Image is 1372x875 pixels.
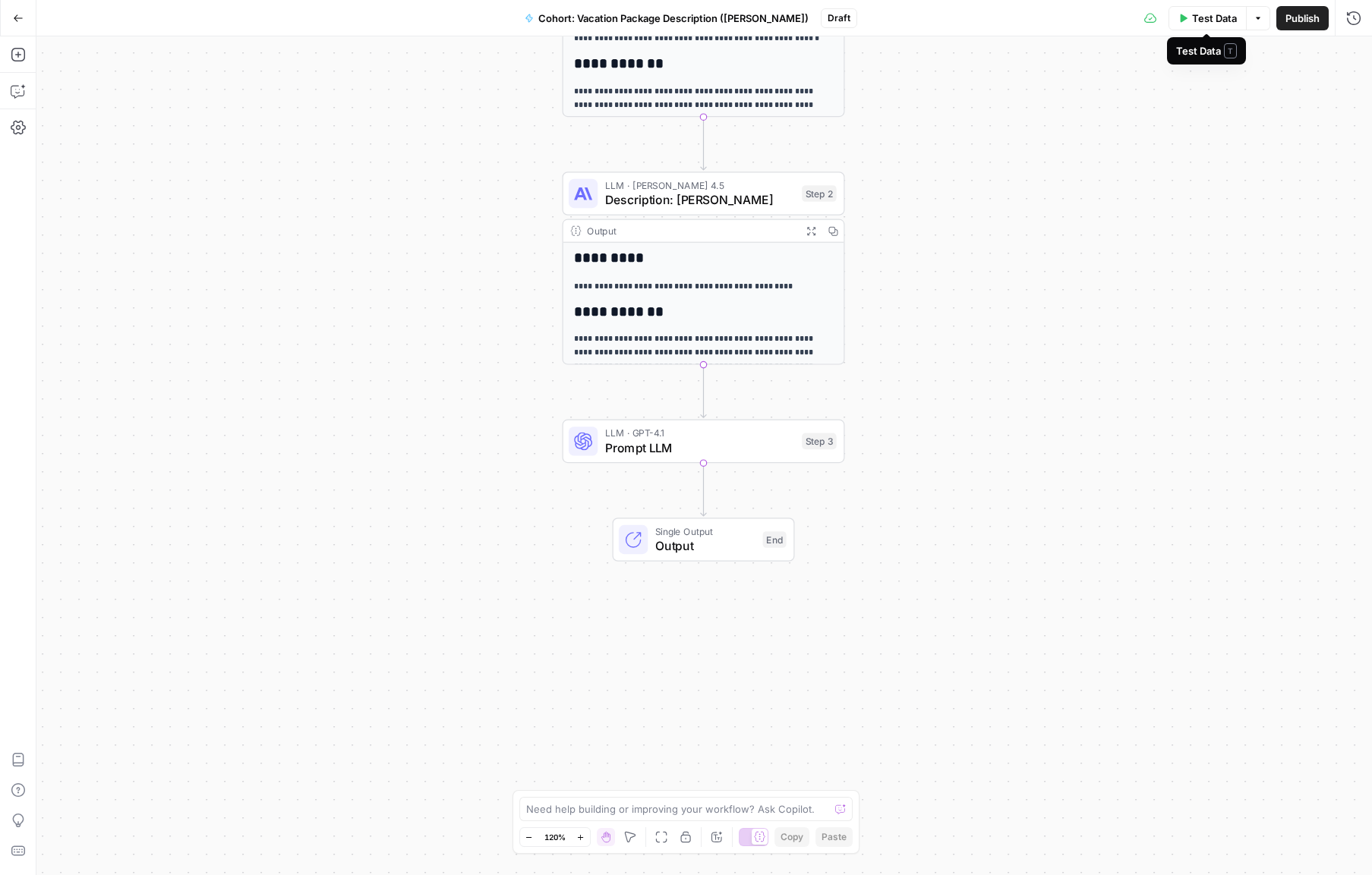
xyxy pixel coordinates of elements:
[701,365,706,418] g: Edge from step_2 to step_3
[605,190,795,209] span: Description: [PERSON_NAME]
[1224,43,1237,58] span: T
[563,518,845,562] div: Single OutputOutputEnd
[563,420,845,464] div: LLM · GPT-4.1Prompt LLMStep 3
[1192,11,1237,26] span: Test Data
[655,537,755,555] span: Output
[781,830,803,844] span: Copy
[701,463,706,516] g: Edge from step_3 to end
[822,830,847,844] span: Paste
[763,531,787,548] div: End
[802,185,837,202] div: Step 2
[516,6,818,30] button: Cohort: Vacation Package Description ([PERSON_NAME])
[605,439,795,457] span: Prompt LLM
[701,117,706,170] g: Edge from step_1 to step_2
[605,426,795,440] span: LLM · GPT-4.1
[802,433,837,450] div: Step 3
[1176,43,1237,58] div: Test Data
[655,524,755,539] span: Single Output
[1285,11,1320,26] span: Publish
[544,831,566,843] span: 120%
[605,178,795,193] span: LLM · [PERSON_NAME] 4.5
[1169,6,1247,30] button: Test Data
[815,827,853,847] button: Paste
[1276,6,1329,30] button: Publish
[774,827,809,847] button: Copy
[538,11,809,26] span: Cohort: Vacation Package Description ([PERSON_NAME])
[587,224,795,238] div: Output
[828,11,850,25] span: Draft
